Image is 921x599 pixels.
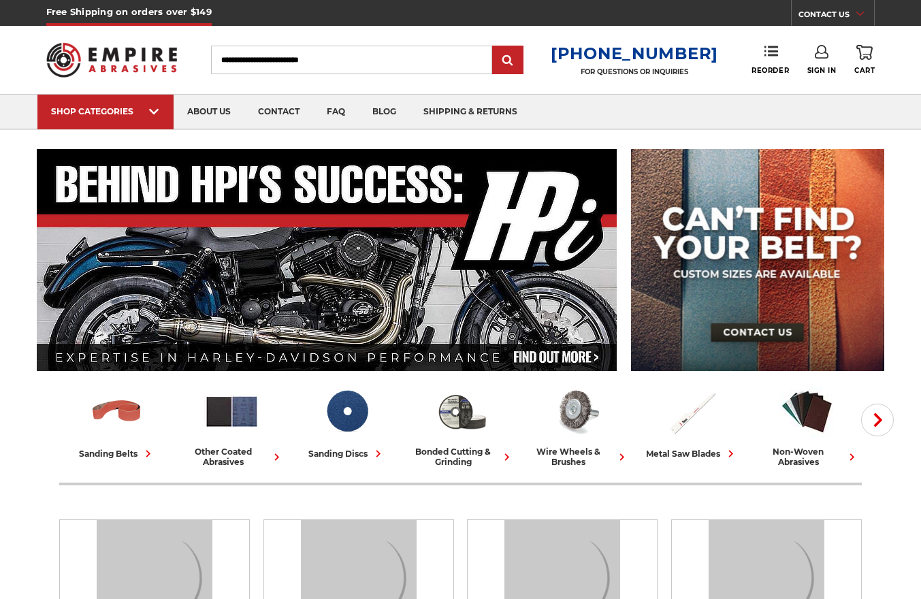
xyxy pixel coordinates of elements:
[308,447,385,461] div: sanding discs
[434,383,490,440] img: Bonded Cutting & Grinding
[51,106,160,116] div: SHOP CATEGORIES
[551,67,718,76] p: FOR QUESTIONS OR INQUIRIES
[410,95,531,129] a: shipping & returns
[854,45,875,75] a: Cart
[313,95,359,129] a: faq
[410,447,514,467] div: bonded cutting & grinding
[494,47,521,74] input: Submit
[752,45,789,74] a: Reorder
[755,383,859,467] a: non-woven abrasives
[79,447,155,461] div: sanding belts
[174,95,244,129] a: about us
[755,447,859,467] div: non-woven abrasives
[525,383,629,467] a: wire wheels & brushes
[646,447,738,461] div: metal saw blades
[807,66,837,75] span: Sign In
[295,383,399,461] a: sanding discs
[779,383,835,440] img: Non-woven Abrasives
[640,383,744,461] a: metal saw blades
[46,34,177,85] img: Empire Abrasives
[244,95,313,129] a: contact
[180,447,284,467] div: other coated abrasives
[525,447,629,467] div: wire wheels & brushes
[204,383,260,440] img: Other Coated Abrasives
[88,383,145,440] img: Sanding Belts
[549,383,605,440] img: Wire Wheels & Brushes
[359,95,410,129] a: blog
[854,66,875,75] span: Cart
[664,383,720,440] img: Metal Saw Blades
[631,149,884,371] img: promo banner for custom belts.
[752,66,789,75] span: Reorder
[861,404,894,436] button: Next
[37,149,617,371] img: Banner for an interview featuring Horsepower Inc who makes Harley performance upgrades featured o...
[180,383,284,467] a: other coated abrasives
[410,383,514,467] a: bonded cutting & grinding
[551,44,718,63] a: [PHONE_NUMBER]
[319,383,375,440] img: Sanding Discs
[65,383,169,461] a: sanding belts
[798,7,874,26] a: CONTACT US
